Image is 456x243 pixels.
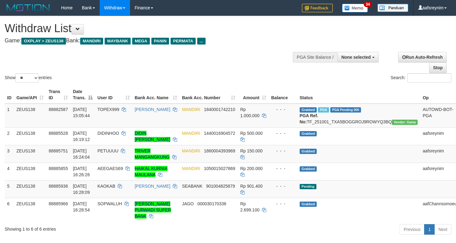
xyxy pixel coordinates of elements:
span: Copy 1050015027869 to clipboard [204,166,235,171]
span: MANDIRI [182,107,200,112]
div: - - - [271,130,295,136]
span: MANDIRI [182,148,200,153]
span: 88885528 [49,131,68,136]
div: - - - [271,201,295,207]
th: ID [5,86,14,104]
th: Status [297,86,420,104]
span: MEGA [132,38,150,45]
span: Copy 000030170336 to clipboard [198,201,226,206]
span: AEEGAES69 [98,166,123,171]
a: TRIVER MANGANGKUNG [135,148,170,160]
span: Grabbed [300,166,317,172]
th: Date Trans.: activate to sort column descending [70,86,95,104]
span: 34 [364,2,372,7]
label: Show entries [5,73,52,83]
span: Rp 1.000.000 [240,107,259,118]
a: [PERSON_NAME] [135,107,170,112]
img: Button%20Memo.svg [342,4,368,12]
span: Copy 901004825879 to clipboard [206,184,235,189]
img: Feedback.jpg [302,4,333,12]
span: TOPEX999 [98,107,119,112]
div: - - - [271,106,295,113]
span: [DATE] 16:28:09 [73,184,90,195]
a: Previous [400,224,424,235]
span: ... [197,38,206,45]
span: [DATE] 16:19:12 [73,131,90,142]
input: Search: [407,73,451,83]
span: Rp 500.000 [240,131,263,136]
th: Balance [269,86,297,104]
span: Grabbed [300,202,317,207]
td: 2 [5,127,14,145]
span: MANDIRI [182,166,200,171]
td: ZEUS138 [14,180,46,198]
span: Copy 1860004393969 to clipboard [204,148,235,153]
span: Grabbed [300,107,317,113]
a: [PERSON_NAME] [135,184,170,189]
span: 88882587 [49,107,68,112]
span: [DATE] 16:28:54 [73,201,90,212]
a: Next [434,224,451,235]
img: panduan.png [377,4,408,12]
span: SOPWALUH [98,201,122,206]
span: Copy 1840001742210 to clipboard [204,107,235,112]
span: [DATE] 15:05:44 [73,107,90,118]
span: Copy 1440016904572 to clipboard [204,131,235,136]
td: TF_251001_TXA5BOGGROJ9ROWYQ3BQ [297,104,420,128]
span: MAYBANK [105,38,131,45]
span: Vendor URL: https://trx31.1velocity.biz [392,120,418,125]
h4: Game: Bank: [5,38,298,44]
td: ZEUS138 [14,145,46,163]
span: MANDIRI [182,131,200,136]
td: 1 [5,104,14,128]
span: MANDIRI [80,38,103,45]
th: Bank Acc. Name: activate to sort column ascending [132,86,180,104]
span: 88885936 [49,184,68,189]
span: PANIN [151,38,169,45]
a: HAIKAL KURNIA MAULANA [135,166,167,177]
span: None selected [341,55,371,60]
img: MOTION_logo.png [5,3,52,12]
select: Showentries [15,73,39,83]
td: 4 [5,163,14,180]
span: Rp 200.000 [240,166,263,171]
span: Pending [300,184,316,189]
td: ZEUS138 [14,163,46,180]
label: Search: [391,73,451,83]
span: SEABANK [182,184,202,189]
span: Marked by aafnoeunsreypich [318,107,329,113]
span: [DATE] 16:26:26 [73,166,90,177]
b: PGA Ref. No: [300,113,318,124]
th: Game/API: activate to sort column ascending [14,86,46,104]
td: ZEUS138 [14,198,46,222]
span: JAGO [182,201,194,206]
span: [DATE] 16:24:04 [73,148,90,160]
span: Grabbed [300,131,317,136]
span: 88885751 [49,148,68,153]
span: Rp 901.400 [240,184,263,189]
span: PETUUUU [98,148,119,153]
div: - - - [271,165,295,172]
button: None selected [337,52,379,62]
a: 1 [424,224,435,235]
span: 88885966 [49,201,68,206]
div: PGA Site Balance / [293,52,337,62]
span: Grabbed [300,149,317,154]
td: ZEUS138 [14,104,46,128]
td: 3 [5,145,14,163]
td: 5 [5,180,14,198]
span: Rp 150.000 [240,148,263,153]
span: PGA Pending [330,107,361,113]
td: 6 [5,198,14,222]
h1: Withdraw List [5,22,298,35]
span: Rp 2.699.100 [240,201,259,212]
div: Showing 1 to 6 of 6 entries [5,224,185,232]
span: KAOKAB [98,184,115,189]
span: DIDINHOO [98,131,119,136]
th: Amount: activate to sort column ascending [238,86,269,104]
div: - - - [271,148,295,154]
div: - - - [271,183,295,189]
a: Run Auto-Refresh [398,52,447,62]
span: PERMATA [171,38,196,45]
th: Trans ID: activate to sort column ascending [46,86,70,104]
